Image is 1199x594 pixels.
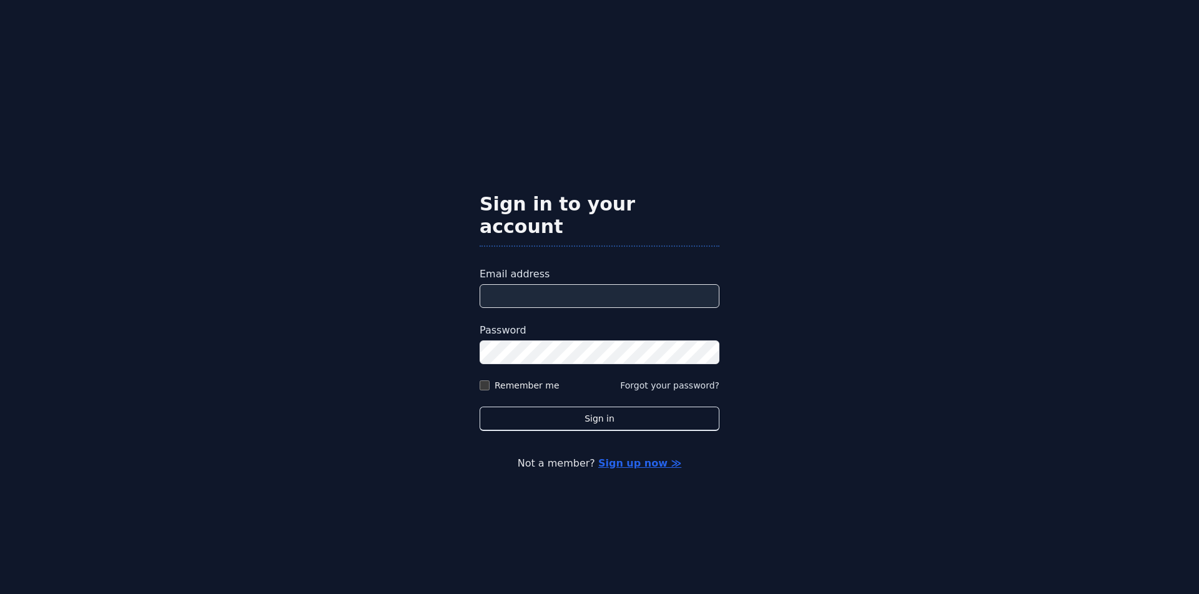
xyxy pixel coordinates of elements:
[495,379,560,392] label: Remember me
[480,123,719,173] img: Hostodo
[620,379,719,392] button: Forgot your password?
[480,323,719,338] label: Password
[598,457,681,469] a: Sign up now ≫
[480,193,719,238] h2: Sign in to your account
[480,407,719,431] button: Sign in
[480,267,719,282] label: Email address
[60,456,1139,471] p: Not a member?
